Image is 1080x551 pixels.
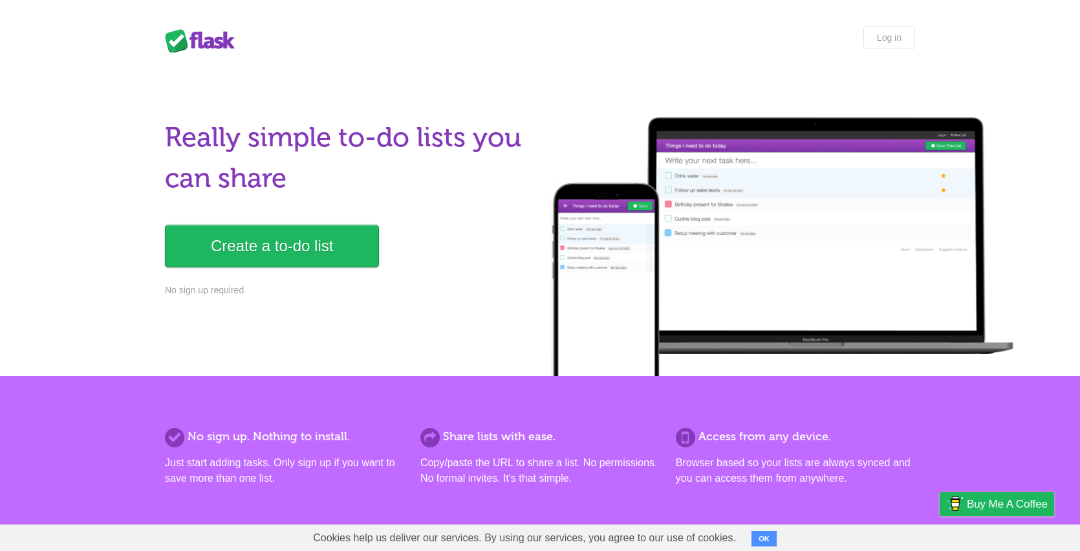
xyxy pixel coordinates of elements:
[165,428,404,445] h2: No sign up. Nothing to install.
[165,225,379,267] a: Create a to-do list
[165,29,243,52] div: Flask Lists
[967,493,1048,515] span: Buy me a coffee
[946,493,964,515] img: Buy me a coffee
[165,284,532,297] p: No sign up required
[940,492,1054,516] a: Buy me a coffee
[165,455,404,486] p: Just start adding tasks. Only sign up if you want to save more than one list.
[420,428,660,445] h2: Share lists with ease.
[751,531,777,546] button: OK
[676,428,915,445] h2: Access from any device.
[420,455,660,486] p: Copy/paste the URL to share a list. No permissions. No formal invites. It's that simple.
[165,117,532,199] h1: Really simple to-do lists you can share
[863,26,915,49] a: Log in
[300,525,749,551] span: Cookies help us deliver our services. By using our services, you agree to our use of cookies.
[676,455,915,486] p: Browser based so your lists are always synced and you can access them from anywhere.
